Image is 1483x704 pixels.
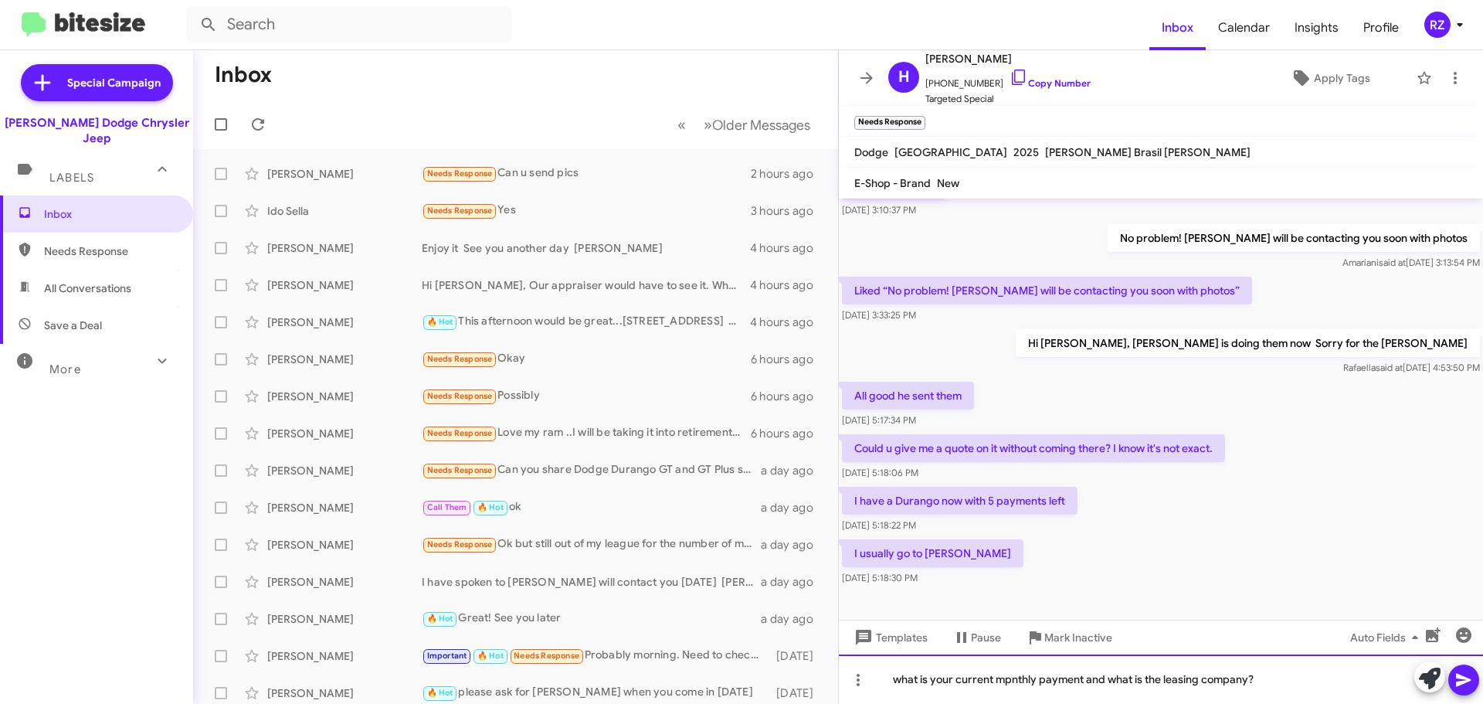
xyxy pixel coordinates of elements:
[427,502,467,512] span: Call Them
[842,434,1225,462] p: Could u give me a quote on it without coming there? I know it's not exact.
[267,277,422,293] div: [PERSON_NAME]
[842,277,1252,304] p: Liked “No problem! [PERSON_NAME] will be contacting you soon with photos”
[1343,362,1480,373] span: Rafaella [DATE] 4:53:50 PM
[769,648,826,664] div: [DATE]
[898,65,910,90] span: H
[427,168,493,179] span: Needs Response
[842,467,918,478] span: [DATE] 5:18:06 PM
[842,414,916,426] span: [DATE] 5:17:34 PM
[477,502,504,512] span: 🔥 Hot
[769,685,826,701] div: [DATE]
[422,498,761,516] div: ok
[427,688,453,698] span: 🔥 Hot
[267,426,422,441] div: [PERSON_NAME]
[422,610,761,627] div: Great! See you later
[750,240,826,256] div: 4 hours ago
[1013,624,1125,651] button: Mark Inactive
[940,624,1013,651] button: Pause
[267,315,422,330] div: [PERSON_NAME]
[427,428,493,438] span: Needs Response
[761,611,826,627] div: a day ago
[842,309,916,321] span: [DATE] 3:33:25 PM
[1411,12,1466,38] button: RZ
[44,243,175,259] span: Needs Response
[187,6,511,43] input: Search
[1251,64,1409,92] button: Apply Tags
[44,206,175,222] span: Inbox
[761,574,826,590] div: a day ago
[1108,224,1480,252] p: No problem! [PERSON_NAME] will be contacting you soon with photos
[854,176,931,190] span: E-Shop - Brand
[1016,329,1480,357] p: Hi [PERSON_NAME], [PERSON_NAME] is doing them now Sorry for the [PERSON_NAME]
[49,362,81,376] span: More
[422,240,750,256] div: Enjoy it See you another day [PERSON_NAME]
[750,277,826,293] div: 4 hours ago
[427,651,467,661] span: Important
[925,91,1091,107] span: Targeted Special
[422,461,761,479] div: Can you share Dodge Durango GT and GT Plus savings details on my email address?
[21,64,173,101] a: Special Campaign
[267,685,422,701] div: [PERSON_NAME]
[267,500,422,515] div: [PERSON_NAME]
[267,574,422,590] div: [PERSON_NAME]
[1338,624,1437,651] button: Auto Fields
[842,519,916,531] span: [DATE] 5:18:22 PM
[669,109,820,141] nav: Page navigation example
[1044,624,1112,651] span: Mark Inactive
[925,68,1091,91] span: [PHONE_NUMBER]
[427,354,493,364] span: Needs Response
[751,426,826,441] div: 6 hours ago
[851,624,928,651] span: Templates
[1010,77,1091,89] a: Copy Number
[477,651,504,661] span: 🔥 Hot
[267,648,422,664] div: [PERSON_NAME]
[842,204,916,216] span: [DATE] 3:10:37 PM
[422,574,761,590] div: I have spoken to [PERSON_NAME] will contact you [DATE] [PERSON_NAME]
[1342,257,1480,268] span: Amariani [DATE] 3:13:54 PM
[668,109,695,141] button: Previous
[1206,5,1282,50] a: Calendar
[761,500,826,515] div: a day ago
[971,624,1001,651] span: Pause
[925,49,1091,68] span: [PERSON_NAME]
[1376,362,1403,373] span: said at
[751,389,826,404] div: 6 hours ago
[1013,145,1039,159] span: 2025
[267,240,422,256] div: [PERSON_NAME]
[1045,145,1251,159] span: [PERSON_NAME] Brasil [PERSON_NAME]
[1424,12,1451,38] div: RZ
[1149,5,1206,50] a: Inbox
[427,539,493,549] span: Needs Response
[704,115,712,134] span: »
[427,206,493,216] span: Needs Response
[422,424,751,442] div: Love my ram ..I will be taking it into retirement.... thks jtb
[894,145,1007,159] span: [GEOGRAPHIC_DATA]
[44,318,102,333] span: Save a Deal
[427,391,493,401] span: Needs Response
[267,389,422,404] div: [PERSON_NAME]
[694,109,820,141] button: Next
[267,352,422,367] div: [PERSON_NAME]
[937,176,959,190] span: New
[267,463,422,478] div: [PERSON_NAME]
[215,63,272,87] h1: Inbox
[49,171,94,185] span: Labels
[842,382,974,410] p: All good he sent them
[854,145,888,159] span: Dodge
[1351,5,1411,50] a: Profile
[427,465,493,475] span: Needs Response
[422,277,750,293] div: Hi [PERSON_NAME], Our appraiser would have to see it. When would you like to stop in? I can set a...
[422,313,750,331] div: This afternoon would be great...[STREET_ADDRESS] See you soon [PERSON_NAME]
[842,487,1077,515] p: I have a Durango now with 5 payments left
[751,352,826,367] div: 6 hours ago
[1282,5,1351,50] a: Insights
[422,165,751,182] div: Can u send pics
[422,387,751,405] div: Possibly
[44,281,131,296] span: All Conversations
[854,116,925,130] small: Needs Response
[1379,257,1406,268] span: said at
[750,315,826,330] div: 4 hours ago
